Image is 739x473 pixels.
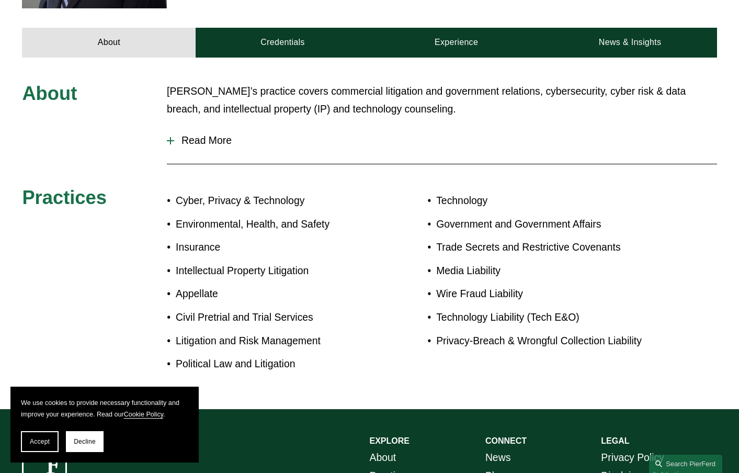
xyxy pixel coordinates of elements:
p: [PERSON_NAME]’s practice covers commercial litigation and government relations, cybersecurity, cy... [167,82,717,119]
section: Cookie banner [10,387,199,463]
button: Decline [66,431,104,452]
strong: LEGAL [601,436,629,445]
p: Appellate [176,285,369,303]
a: Cookie Policy [124,411,163,418]
p: Privacy-Breach & Wrongful Collection Liability [436,332,659,350]
a: About [22,28,196,58]
a: Credentials [196,28,369,58]
p: Political Law and Litigation [176,355,369,373]
a: News [485,448,510,467]
a: News & Insights [543,28,717,58]
button: Accept [21,431,59,452]
p: Intellectual Property Litigation [176,262,369,280]
p: We use cookies to provide necessary functionality and improve your experience. Read our . [21,397,188,421]
a: Experience [370,28,543,58]
span: Practices [22,187,107,208]
span: Accept [30,438,50,445]
p: Environmental, Health, and Safety [176,215,369,233]
span: Decline [74,438,96,445]
p: Technology [436,192,659,210]
p: Civil Pretrial and Trial Services [176,308,369,326]
p: Litigation and Risk Management [176,332,369,350]
span: Read More [174,134,717,147]
button: Read More [167,127,717,154]
p: Cyber, Privacy & Technology [176,192,369,210]
p: Government and Government Affairs [436,215,659,233]
p: Media Liability [436,262,659,280]
p: Technology Liability (Tech E&O) [436,308,659,326]
a: About [370,448,396,467]
p: Insurance [176,238,369,256]
span: About [22,83,77,104]
p: Wire Fraud Liability [436,285,659,303]
strong: CONNECT [485,436,527,445]
p: Trade Secrets and Restrictive Covenants [436,238,659,256]
strong: EXPLORE [370,436,410,445]
a: Privacy Policy [601,448,664,467]
a: Search this site [649,455,722,473]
